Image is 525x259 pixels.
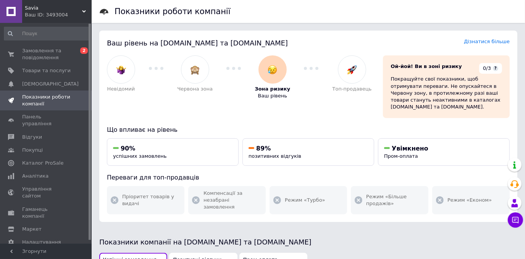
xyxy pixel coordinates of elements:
div: Покращуйте свої показники, щоб отримувати переваги. Не опускайтеся в Червону зону, в протилежному... [391,76,502,110]
button: 89%позитивних відгуків [242,138,374,166]
span: 90% [121,145,135,152]
span: Увімкнено [392,145,428,152]
button: УвімкненоПром-оплата [378,138,510,166]
span: Показники компанії на [DOMAIN_NAME] та [DOMAIN_NAME] [99,238,312,246]
div: Ваш ID: 3493004 [25,11,92,18]
span: Маркет [22,226,42,233]
span: 89% [256,145,271,152]
span: Ваш рівень на [DOMAIN_NAME] та [DOMAIN_NAME] [107,39,288,47]
span: Пром-оплата [384,153,418,159]
span: Замовлення та повідомлення [22,47,71,61]
img: :disappointed_relieved: [268,65,277,74]
span: Переваги для топ-продавців [107,174,199,181]
button: 90%успішних замовлень [107,138,239,166]
span: Гаманець компанії [22,206,71,220]
span: Відгуки [22,134,42,141]
span: Компенсації за незабрані замовлення [204,190,262,211]
img: :rocket: [347,65,357,74]
span: Savia [25,5,82,11]
span: Червона зона [177,86,213,92]
span: Управління сайтом [22,186,71,199]
span: Товари та послуги [22,67,71,74]
h1: Показники роботи компанії [115,7,231,16]
span: Ой-йой! Ви в зоні ризику [391,63,462,69]
span: позитивних відгуків [249,153,301,159]
span: Режим «Більше продажів» [366,193,425,207]
span: Налаштування [22,239,61,246]
span: 2 [80,47,88,54]
img: :woman-shrugging: [116,65,126,74]
span: Зона ризику [255,86,290,92]
span: [DEMOGRAPHIC_DATA] [22,81,79,87]
img: :see_no_evil: [190,65,200,74]
span: Невідомий [107,86,135,92]
span: Панель управління [22,113,71,127]
a: Дізнатися більше [464,39,510,44]
span: ? [493,66,498,71]
span: Що впливає на рівень [107,126,178,133]
span: Покупці [22,147,43,154]
span: Каталог ProSale [22,160,63,167]
span: Показники роботи компанії [22,94,71,107]
div: 0/3 [479,63,502,74]
span: Аналітика [22,173,48,180]
input: Пошук [4,27,90,40]
span: Режим «Економ» [447,197,492,204]
span: успішних замовлень [113,153,166,159]
span: Пріоритет товарів у видачі [122,193,181,207]
span: Режим «Турбо» [285,197,325,204]
span: Ваш рівень [258,92,287,99]
button: Чат з покупцем [508,212,523,228]
span: Топ-продавець [332,86,372,92]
